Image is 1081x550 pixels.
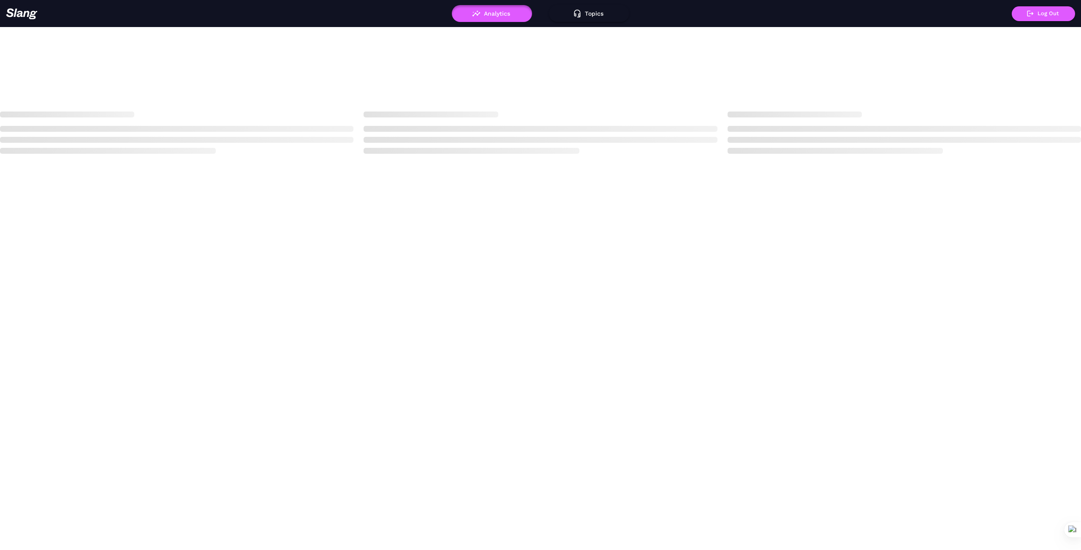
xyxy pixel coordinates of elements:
img: 623511267c55cb56e2f2a487_logo2.png [6,8,38,19]
button: Log Out [1012,6,1075,21]
a: Analytics [452,10,532,16]
button: Analytics [452,5,532,22]
button: Topics [549,5,629,22]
